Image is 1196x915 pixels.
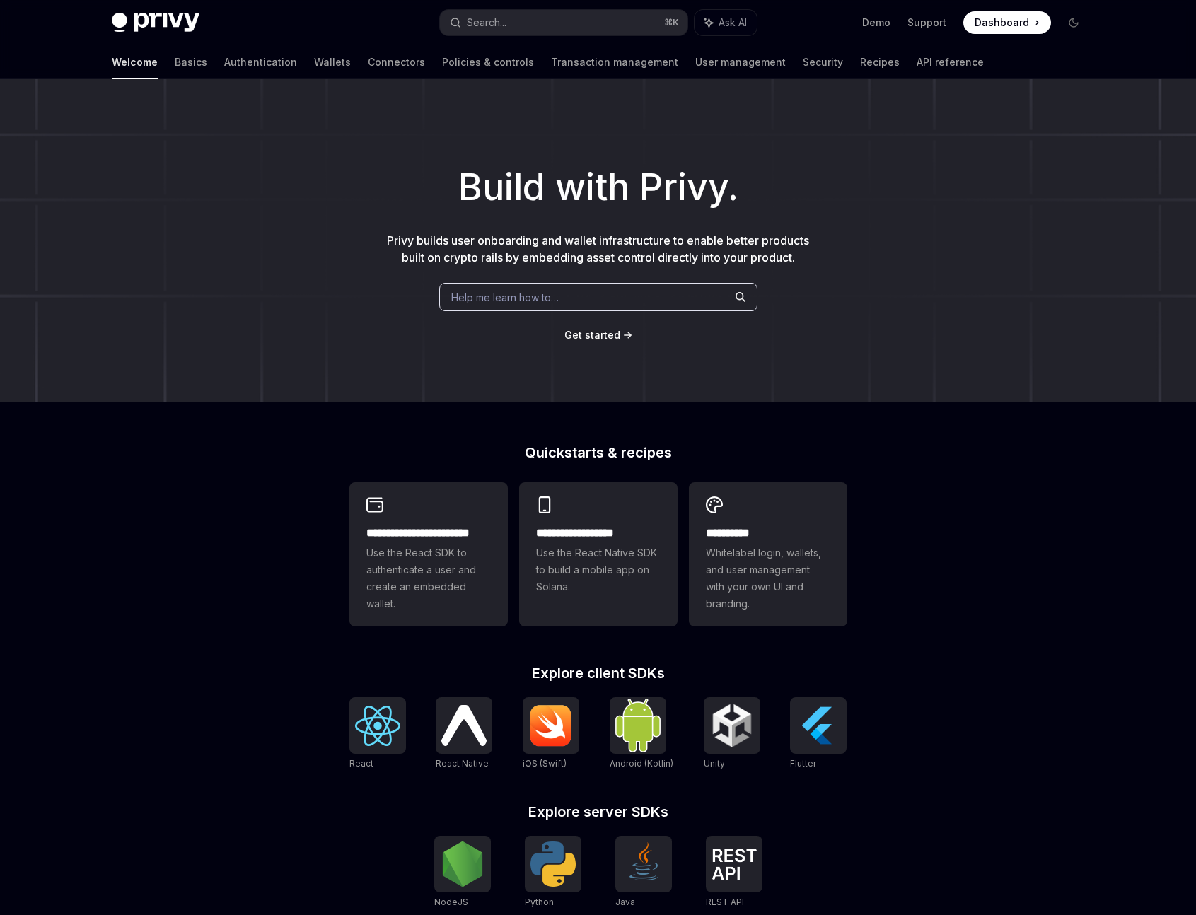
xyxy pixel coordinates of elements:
img: Unity [709,703,755,748]
a: Android (Kotlin)Android (Kotlin) [610,697,673,771]
img: iOS (Swift) [528,704,574,747]
a: NodeJSNodeJS [434,836,491,909]
a: Policies & controls [442,45,534,79]
span: Use the React SDK to authenticate a user and create an embedded wallet. [366,544,491,612]
img: Python [530,841,576,887]
a: React NativeReact Native [436,697,492,771]
a: Demo [862,16,890,30]
img: React Native [441,705,487,745]
a: Transaction management [551,45,678,79]
button: Toggle dark mode [1062,11,1085,34]
h2: Explore server SDKs [349,805,847,819]
a: **** *****Whitelabel login, wallets, and user management with your own UI and branding. [689,482,847,626]
span: Python [525,897,554,907]
a: ReactReact [349,697,406,771]
span: Whitelabel login, wallets, and user management with your own UI and branding. [706,544,830,612]
span: Unity [704,758,725,769]
img: dark logo [112,13,199,33]
span: Help me learn how to… [451,290,559,305]
span: Use the React Native SDK to build a mobile app on Solana. [536,544,661,595]
a: PythonPython [525,836,581,909]
div: Search... [467,14,506,31]
a: Support [907,16,946,30]
a: FlutterFlutter [790,697,847,771]
a: User management [695,45,786,79]
span: Flutter [790,758,816,769]
a: REST APIREST API [706,836,762,909]
a: Get started [564,328,620,342]
span: Privy builds user onboarding and wallet infrastructure to enable better products built on crypto ... [387,233,809,264]
a: Wallets [314,45,351,79]
a: Basics [175,45,207,79]
a: **** **** **** ***Use the React Native SDK to build a mobile app on Solana. [519,482,678,626]
a: Connectors [368,45,425,79]
a: Welcome [112,45,158,79]
button: Ask AI [695,10,757,35]
span: iOS (Swift) [523,758,567,769]
a: Recipes [860,45,900,79]
span: React [349,758,373,769]
span: Get started [564,329,620,341]
h2: Quickstarts & recipes [349,445,847,460]
img: REST API [712,849,757,880]
a: API reference [917,45,984,79]
img: Flutter [796,703,841,748]
img: Java [621,841,666,887]
h1: Build with Privy. [23,160,1173,215]
a: JavaJava [615,836,672,909]
button: Search...⌘K [440,10,687,35]
img: NodeJS [440,841,485,887]
a: iOS (Swift)iOS (Swift) [523,697,579,771]
span: REST API [706,897,744,907]
a: UnityUnity [704,697,760,771]
a: Authentication [224,45,297,79]
span: React Native [436,758,489,769]
span: Dashboard [975,16,1029,30]
span: Android (Kotlin) [610,758,673,769]
span: ⌘ K [664,17,679,28]
span: Ask AI [719,16,747,30]
span: NodeJS [434,897,468,907]
a: Dashboard [963,11,1051,34]
img: React [355,706,400,746]
span: Java [615,897,635,907]
img: Android (Kotlin) [615,699,661,752]
a: Security [803,45,843,79]
h2: Explore client SDKs [349,666,847,680]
